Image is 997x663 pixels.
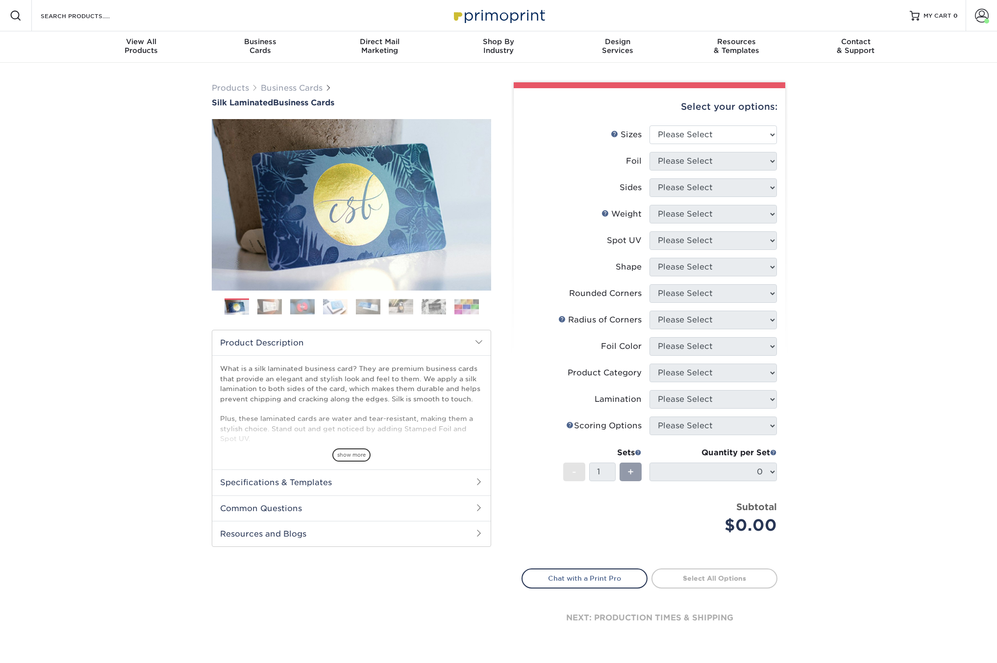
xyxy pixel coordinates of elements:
[568,367,642,379] div: Product Category
[82,31,201,63] a: View AllProducts
[212,521,491,546] h2: Resources and Blogs
[566,420,642,432] div: Scoring Options
[522,88,777,125] div: Select your options:
[332,448,371,462] span: show more
[323,299,348,314] img: Business Cards 04
[796,37,915,55] div: & Support
[356,299,380,314] img: Business Cards 05
[290,299,315,314] img: Business Cards 03
[522,568,648,588] a: Chat with a Print Pro
[649,447,777,459] div: Quantity per Set
[212,98,273,107] span: Silk Laminated
[923,12,951,20] span: MY CART
[212,495,491,521] h2: Common Questions
[558,37,677,46] span: Design
[439,31,558,63] a: Shop ByIndustry
[626,155,642,167] div: Foil
[796,31,915,63] a: Contact& Support
[422,299,446,314] img: Business Cards 07
[449,5,548,26] img: Primoprint
[212,65,491,344] img: Silk Laminated 01
[261,83,323,93] a: Business Cards
[601,208,642,220] div: Weight
[563,447,642,459] div: Sets
[616,261,642,273] div: Shape
[572,465,576,479] span: -
[677,31,796,63] a: Resources& Templates
[607,235,642,246] div: Spot UV
[220,364,483,523] p: What is a silk laminated business card? They are premium business cards that provide an elegant a...
[389,299,413,314] img: Business Cards 06
[212,469,491,495] h2: Specifications & Templates
[454,299,479,314] img: Business Cards 08
[796,37,915,46] span: Contact
[82,37,201,55] div: Products
[522,589,777,647] div: next: production times & shipping
[611,129,642,141] div: Sizes
[224,295,249,319] img: Business Cards 01
[439,37,558,46] span: Shop By
[320,37,439,55] div: Marketing
[620,182,642,194] div: Sides
[257,299,282,314] img: Business Cards 02
[657,514,777,537] div: $0.00
[40,10,135,22] input: SEARCH PRODUCTS.....
[627,465,634,479] span: +
[320,31,439,63] a: Direct MailMarketing
[201,37,320,55] div: Cards
[953,12,958,19] span: 0
[651,568,777,588] a: Select All Options
[736,501,777,512] strong: Subtotal
[601,341,642,352] div: Foil Color
[558,37,677,55] div: Services
[439,37,558,55] div: Industry
[201,37,320,46] span: Business
[677,37,796,55] div: & Templates
[558,31,677,63] a: DesignServices
[320,37,439,46] span: Direct Mail
[569,288,642,299] div: Rounded Corners
[201,31,320,63] a: BusinessCards
[212,98,491,107] a: Silk LaminatedBusiness Cards
[212,330,491,355] h2: Product Description
[595,393,642,405] div: Lamination
[677,37,796,46] span: Resources
[82,37,201,46] span: View All
[212,83,249,93] a: Products
[558,314,642,326] div: Radius of Corners
[212,98,491,107] h1: Business Cards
